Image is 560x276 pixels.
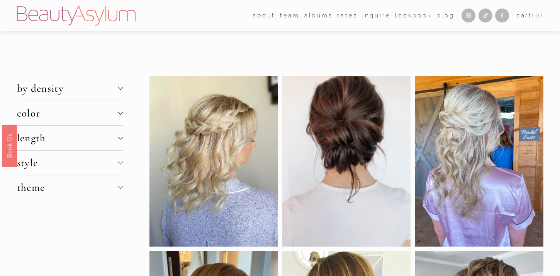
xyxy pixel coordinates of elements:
[17,151,123,175] button: style
[17,76,123,101] button: by density
[17,126,123,150] button: length
[253,10,275,22] a: folder dropdown
[17,107,118,120] span: color
[479,9,492,22] a: TikTok
[462,9,475,22] a: Instagram
[304,10,333,22] a: albums
[17,175,123,200] button: theme
[436,10,454,22] a: Blog
[495,9,509,22] a: Facebook
[253,10,275,21] span: about
[17,156,118,169] span: style
[516,10,543,21] a: 0 items in cart
[2,124,17,166] a: Book Us
[17,181,118,194] span: theme
[337,10,358,22] a: Rates
[17,101,123,125] button: color
[532,12,543,19] span: ( )
[280,10,300,21] span: team
[362,10,391,22] a: Inquire
[17,132,118,144] span: length
[17,6,136,26] img: Beauty Asylum | Bridal Hair &amp; Makeup Charlotte &amp; Atlanta
[395,10,432,22] a: Lookbook
[535,12,540,19] span: 0
[280,10,300,22] a: folder dropdown
[17,82,118,95] span: by density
